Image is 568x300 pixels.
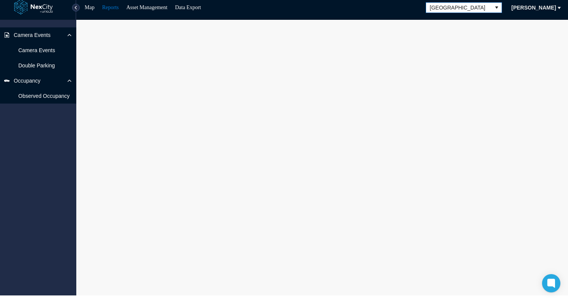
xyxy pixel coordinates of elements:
span: [PERSON_NAME] [512,4,556,11]
a: Asset Management [126,5,167,10]
span: Camera Events [18,46,55,54]
a: Data Export [175,5,201,10]
span: [GEOGRAPHIC_DATA] [430,4,488,11]
a: Map [85,5,95,10]
button: [PERSON_NAME] [507,2,561,14]
span: Double Parking [18,62,55,69]
span: Camera Events [14,31,50,39]
span: Observed Occupancy [18,92,70,100]
button: select [492,3,502,13]
span: Occupancy [14,77,40,85]
a: Reports [102,5,119,10]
